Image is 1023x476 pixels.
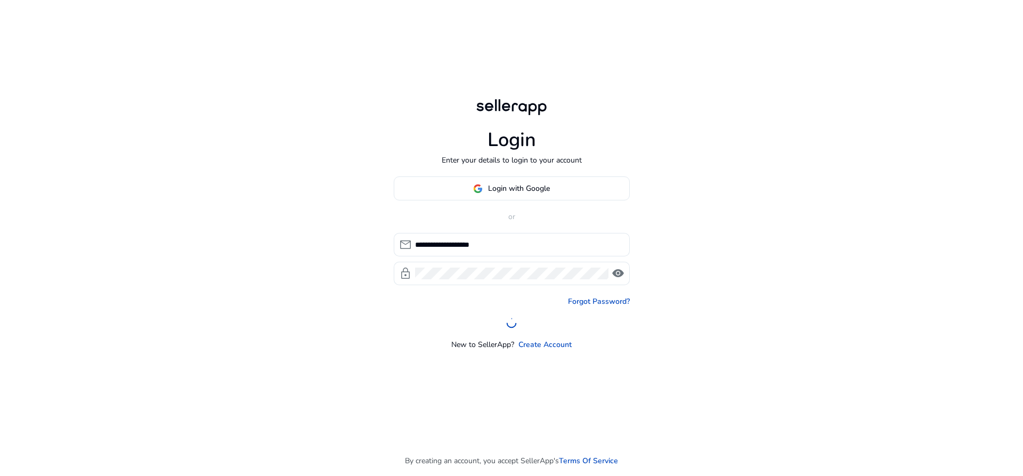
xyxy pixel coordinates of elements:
h1: Login [488,128,536,151]
p: or [394,211,630,222]
p: New to SellerApp? [451,339,514,350]
button: Login with Google [394,176,630,200]
a: Forgot Password? [568,296,630,307]
span: lock [399,267,412,280]
span: Login with Google [488,183,550,194]
img: google-logo.svg [473,184,483,193]
span: visibility [612,267,624,280]
a: Create Account [518,339,572,350]
a: Terms Of Service [559,455,618,466]
span: mail [399,238,412,251]
p: Enter your details to login to your account [442,155,582,166]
